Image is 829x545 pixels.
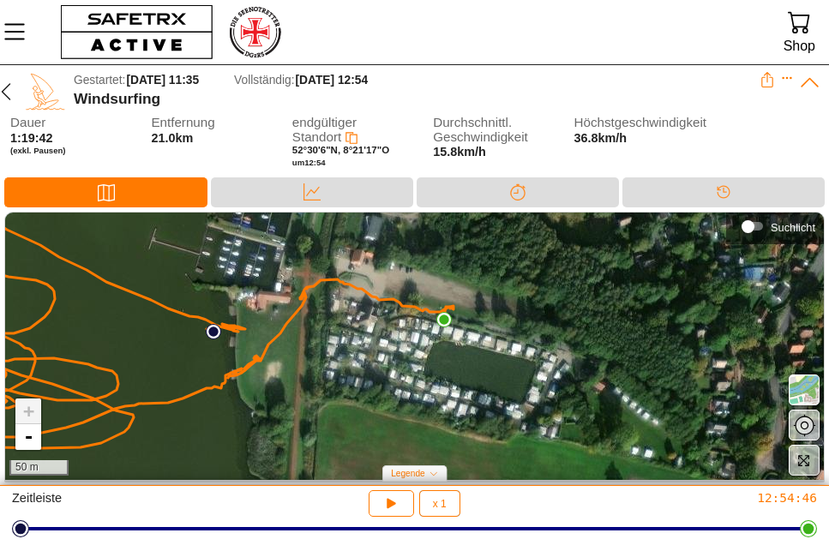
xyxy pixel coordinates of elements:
[206,324,221,339] img: PathStart.svg
[26,72,65,111] img: WIND_SURFING.svg
[622,177,825,207] div: Timeline
[15,398,41,424] a: Zoom in
[735,213,815,239] div: Suchlicht
[781,72,793,84] button: Expand
[419,490,460,517] button: x 1
[211,177,413,207] div: Daten
[784,34,815,57] div: Shop
[574,116,684,130] span: Höchstgeschwindigkeit
[771,221,815,234] div: Suchlicht
[126,74,199,87] span: [DATE] 11:35
[292,115,357,144] span: endgültiger Standort
[436,312,452,327] img: PathEnd.svg
[10,146,120,156] span: (exkl. Pausen)
[433,499,447,509] span: x 1
[74,90,760,108] div: Windsurfing
[10,131,53,145] span: 1:19:42
[551,490,817,506] div: 12:54:46
[9,460,69,476] div: 50 m
[4,177,207,207] div: Karte
[74,74,125,87] span: Gestartet:
[10,116,120,130] span: Dauer
[151,116,261,130] span: Entfernung
[574,131,628,145] span: 36.8km/h
[15,424,41,450] a: Zoom out
[292,145,389,155] span: 52°30'6"N, 8°21'17"O
[391,469,424,478] span: Legende
[433,145,486,159] span: 15.8km/h
[292,158,326,167] span: um 12:54
[151,131,193,145] span: 21.0km
[12,490,278,517] div: Zeitleiste
[296,74,369,87] span: [DATE] 12:54
[433,116,543,144] span: Durchschnittl. Geschwindigkeit
[227,4,282,60] img: RescueLogo.png
[417,177,619,207] div: Trennung
[234,74,294,87] span: Vollständig:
